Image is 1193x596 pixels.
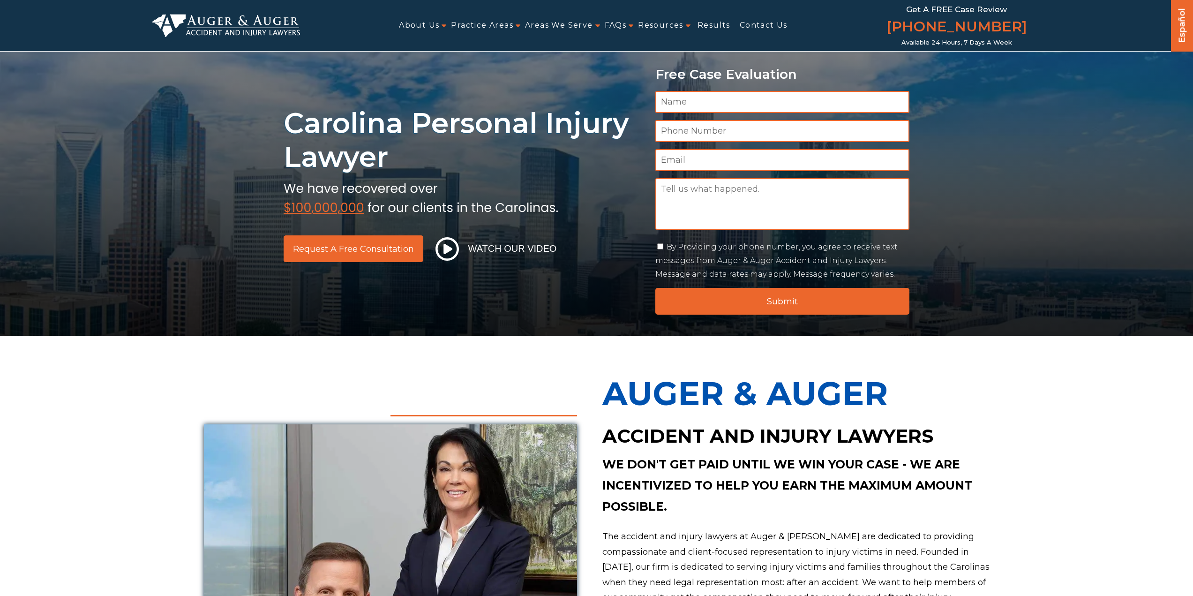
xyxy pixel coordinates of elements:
[451,15,513,36] a: Practice Areas
[655,149,910,171] input: Email
[399,15,439,36] a: About Us
[886,16,1027,39] a: [PHONE_NUMBER]
[740,15,788,36] a: Contact Us
[284,235,423,262] a: Request a Free Consultation
[525,15,593,36] a: Areas We Serve
[602,364,990,423] p: Auger & Auger
[602,454,990,517] p: We don't get paid until we win your case - we are incentivized to help you earn the maximum amoun...
[284,106,644,174] h1: Carolina Personal Injury Lawyer
[655,67,910,82] p: Free Case Evaluation
[293,245,414,253] span: Request a Free Consultation
[901,39,1012,46] span: Available 24 Hours, 7 Days a Week
[284,179,558,214] img: sub text
[152,14,300,37] img: Auger & Auger Accident and Injury Lawyers Logo
[655,120,910,142] input: Phone Number
[655,91,910,113] input: Name
[655,288,910,315] input: Submit
[602,423,990,449] h2: Accident and Injury Lawyers
[638,15,683,36] a: Resources
[906,5,1007,14] span: Get a FREE Case Review
[655,242,898,279] label: By Providing your phone number, you agree to receive text messages from Auger & Auger Accident an...
[605,15,627,36] a: FAQs
[433,237,560,261] button: Watch Our Video
[698,15,730,36] a: Results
